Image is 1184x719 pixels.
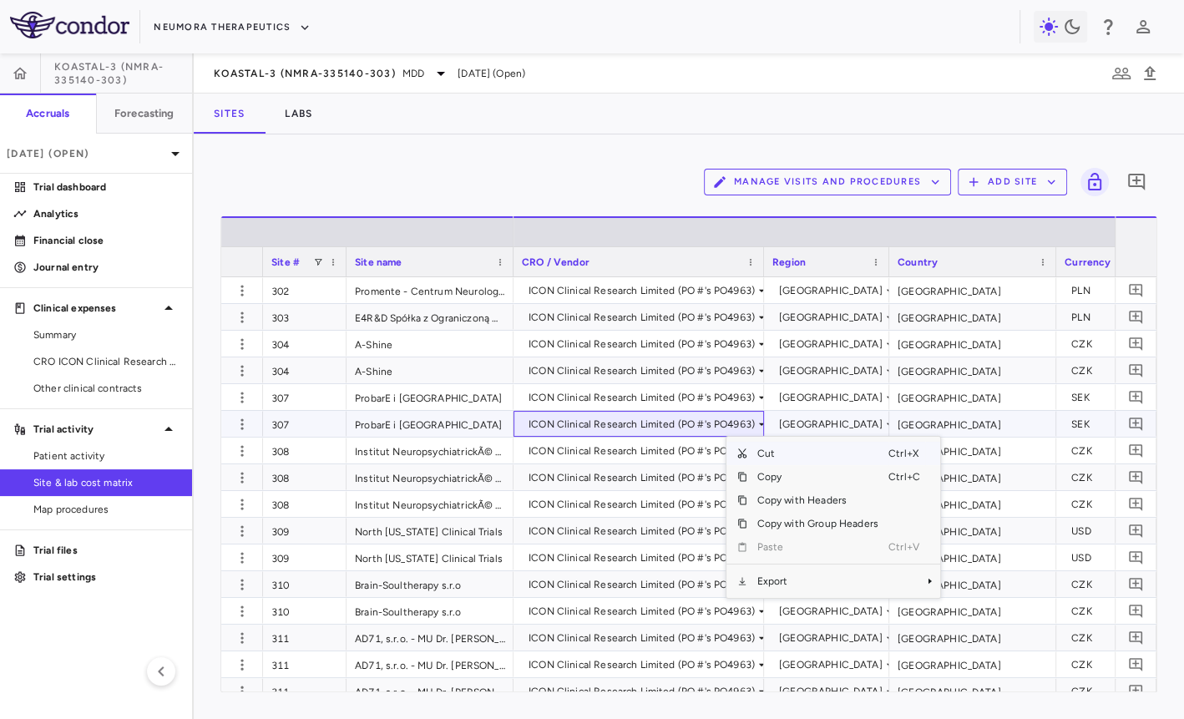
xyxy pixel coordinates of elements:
svg: Add comment [1128,630,1144,646]
div: 310 [263,598,347,624]
div: 310 [263,571,347,597]
span: Site & lab cost matrix [33,475,179,490]
div: CZK [1071,464,1135,491]
span: Summary [33,327,179,342]
button: Sites [194,94,265,134]
div: CZK [1071,625,1135,651]
div: 307 [263,384,347,410]
svg: Add comment [1128,469,1144,485]
span: Copy with Headers [746,489,888,512]
span: CRO / Vendor [522,256,589,268]
div: PLN [1071,277,1135,304]
div: [GEOGRAPHIC_DATA] [779,384,883,411]
div: ICON Clinical Research Limited (PO #'s PO4963) [529,384,755,411]
button: Add comment [1125,306,1147,328]
div: [GEOGRAPHIC_DATA] [889,304,1056,330]
div: [GEOGRAPHIC_DATA] [779,411,883,438]
p: [DATE] (Open) [7,146,165,161]
button: Add comment [1125,413,1147,435]
svg: Add comment [1128,362,1144,378]
div: CZK [1071,357,1135,384]
button: Add comment [1122,168,1151,196]
div: E4R&D Spółka z Ograniczoną Odpowiedzialnością [347,304,514,330]
div: 311 [263,625,347,651]
svg: Add comment [1128,309,1144,325]
div: 304 [263,357,347,383]
div: SEK [1071,384,1135,411]
div: [GEOGRAPHIC_DATA] [889,438,1056,463]
div: CZK [1071,438,1135,464]
div: 307 [263,411,347,437]
div: ICON Clinical Research Limited (PO #'s PO4963) [529,678,755,705]
span: KOASTAL-3 (NMRA-335140-303) [54,60,192,87]
span: Region [772,256,806,268]
div: SEK [1071,411,1135,438]
div: [GEOGRAPHIC_DATA] [889,464,1056,490]
div: ICON Clinical Research Limited (PO #'s PO4963) [529,544,755,571]
div: Brain-Soultherapy s.r.o [347,571,514,597]
button: Add comment [1125,680,1147,702]
button: Add comment [1125,332,1147,355]
button: Manage Visits and Procedures [704,169,951,195]
span: CRO ICON Clinical Research Limited [33,354,179,369]
svg: Add comment [1128,576,1144,592]
div: AD71, s.r.o. - MU Dr. [PERSON_NAME]¡ckÃ¡ [347,651,514,677]
svg: Add comment [1128,389,1144,405]
button: Add comment [1125,359,1147,382]
span: Ctrl+C [888,465,925,489]
div: [GEOGRAPHIC_DATA] [889,544,1056,570]
div: Institut NeuropsychiatrickÃ© PÃ©Äe [347,491,514,517]
button: Add comment [1125,600,1147,622]
div: [GEOGRAPHIC_DATA] [889,411,1056,437]
button: Add Site [958,169,1067,195]
div: [GEOGRAPHIC_DATA] [779,331,883,357]
div: CZK [1071,651,1135,678]
p: Clinical expenses [33,301,159,316]
div: 308 [263,464,347,490]
span: Patient activity [33,448,179,463]
div: 304 [263,331,347,357]
div: [GEOGRAPHIC_DATA] [779,598,883,625]
div: ICON Clinical Research Limited (PO #'s PO4963) [529,277,755,304]
div: [GEOGRAPHIC_DATA] [779,625,883,651]
button: Neumora Therapeutics [154,14,311,41]
div: ICON Clinical Research Limited (PO #'s PO4963) [529,438,755,464]
button: Add comment [1125,626,1147,649]
svg: Add comment [1128,496,1144,512]
svg: Add comment [1128,443,1144,458]
span: Copy [746,465,888,489]
div: A-Shine [347,331,514,357]
div: PLN [1071,304,1135,331]
p: Trial activity [33,422,159,437]
p: Trial settings [33,570,179,585]
span: Ctrl+V [888,535,925,559]
div: A-Shine [347,357,514,383]
div: 308 [263,438,347,463]
div: [GEOGRAPHIC_DATA] [889,571,1056,597]
div: [GEOGRAPHIC_DATA] [779,678,883,705]
div: 308 [263,491,347,517]
div: ICON Clinical Research Limited (PO #'s PO4963) [529,651,755,678]
div: [GEOGRAPHIC_DATA] [779,651,883,678]
button: Add comment [1125,546,1147,569]
div: 302 [263,277,347,303]
div: [GEOGRAPHIC_DATA] [779,304,883,331]
div: ICON Clinical Research Limited (PO #'s PO4963) [529,491,755,518]
h6: Forecasting [114,106,175,121]
div: ProbarE i [GEOGRAPHIC_DATA] [347,411,514,437]
span: MDD [402,66,424,81]
div: ICON Clinical Research Limited (PO #'s PO4963) [529,625,755,651]
div: 309 [263,544,347,570]
svg: Add comment [1128,282,1144,298]
span: [DATE] (Open) [458,66,525,81]
div: [GEOGRAPHIC_DATA] [889,491,1056,517]
svg: Add comment [1128,549,1144,565]
div: AD71, s.r.o. - MU Dr. [PERSON_NAME]¡ckÃ¡ [347,678,514,704]
div: Promente - Centrum Neurologii, Psychogeriatrii i Neuropsychologii w [GEOGRAPHIC_DATA] [347,277,514,303]
button: Add comment [1125,493,1147,515]
svg: Add comment [1128,523,1144,539]
button: Add comment [1125,519,1147,542]
div: AD71, s.r.o. - MU Dr. [PERSON_NAME]¡ckÃ¡ [347,625,514,651]
div: [GEOGRAPHIC_DATA] [889,598,1056,624]
div: ICON Clinical Research Limited (PO #'s PO4963) [529,304,755,331]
